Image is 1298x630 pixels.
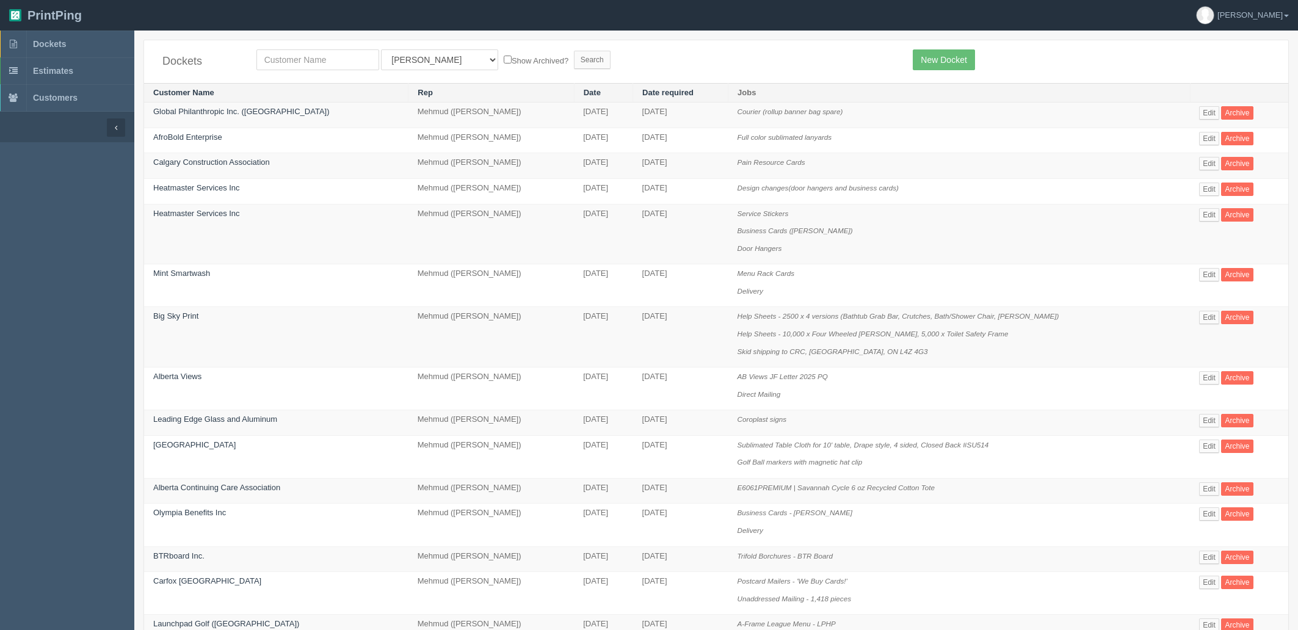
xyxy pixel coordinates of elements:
a: Date required [642,88,694,97]
i: Help Sheets - 10,000 x Four Wheeled [PERSON_NAME], 5,000 x Toilet Safety Frame [738,330,1009,338]
a: Edit [1199,482,1219,496]
a: Edit [1199,551,1219,564]
td: [DATE] [574,435,633,478]
td: [DATE] [633,264,728,307]
td: [DATE] [633,435,728,478]
td: [DATE] [633,128,728,153]
i: Menu Rack Cards [738,269,795,277]
i: Unaddressed Mailing - 1,418 pieces [738,595,851,603]
a: Alberta Views [153,372,201,381]
a: Date [584,88,601,97]
i: Pain Resource Cards [738,158,805,166]
td: Mehmud ([PERSON_NAME]) [408,128,574,153]
a: Edit [1199,414,1219,427]
img: avatar_default-7531ab5dedf162e01f1e0bb0964e6a185e93c5c22dfe317fb01d7f8cd2b1632c.jpg [1197,7,1214,24]
td: [DATE] [574,128,633,153]
input: Show Archived? [504,56,512,63]
a: BTRboard Inc. [153,551,205,560]
td: [DATE] [633,153,728,179]
a: Heatmaster Services Inc [153,183,240,192]
a: Archive [1221,157,1253,170]
a: Archive [1221,440,1253,453]
i: Coroplast signs [738,415,787,423]
td: Mehmud ([PERSON_NAME]) [408,307,574,367]
td: Mehmud ([PERSON_NAME]) [408,153,574,179]
td: Mehmud ([PERSON_NAME]) [408,478,574,504]
a: New Docket [913,49,974,70]
a: Archive [1221,311,1253,324]
i: Service Stickers [738,209,789,217]
i: A-Frame League Menu - LPHP [738,620,836,628]
a: Mint Smartwash [153,269,210,278]
i: Golf Ball markers with magnetic hat clip [738,458,863,466]
a: Archive [1221,183,1253,196]
a: AfroBold Enterprise [153,132,222,142]
a: Leading Edge Glass and Aluminum [153,415,277,424]
a: Archive [1221,106,1253,120]
i: AB Views JF Letter 2025 PQ [738,372,828,380]
i: Skid shipping to CRC, [GEOGRAPHIC_DATA], ON L4Z 4G3 [738,347,928,355]
i: Business Cards - [PERSON_NAME] [738,509,852,516]
span: Customers [33,93,78,103]
td: [DATE] [633,572,728,615]
input: Search [574,51,611,69]
i: E6061PREMIUM | Savannah Cycle 6 oz Recycled Cotton Tote [738,483,935,491]
td: [DATE] [574,478,633,504]
td: [DATE] [574,410,633,436]
i: Delivery [738,287,763,295]
td: [DATE] [633,367,728,410]
a: Archive [1221,576,1253,589]
input: Customer Name [256,49,379,70]
a: Archive [1221,268,1253,281]
a: [GEOGRAPHIC_DATA] [153,440,236,449]
a: Calgary Construction Association [153,157,270,167]
td: [DATE] [574,179,633,205]
th: Jobs [728,83,1191,103]
i: Trifold Borchures - BTR Board [738,552,833,560]
i: Help Sheets - 2500 x 4 versions (Bathtub Grab Bar, Crutches, Bath/Shower Chair, [PERSON_NAME]) [738,312,1059,320]
a: Alberta Continuing Care Association [153,483,280,492]
a: Edit [1199,440,1219,453]
span: Dockets [33,39,66,49]
td: [DATE] [574,204,633,264]
td: Mehmud ([PERSON_NAME]) [408,410,574,436]
label: Show Archived? [504,53,568,67]
a: Edit [1199,268,1219,281]
td: Mehmud ([PERSON_NAME]) [408,264,574,307]
td: Mehmud ([PERSON_NAME]) [408,103,574,128]
a: Archive [1221,482,1253,496]
td: Mehmud ([PERSON_NAME]) [408,504,574,546]
i: Door Hangers [738,244,782,252]
td: [DATE] [633,478,728,504]
td: [DATE] [574,546,633,572]
a: Edit [1199,576,1219,589]
td: [DATE] [574,153,633,179]
a: Archive [1221,208,1253,222]
td: [DATE] [574,264,633,307]
td: Mehmud ([PERSON_NAME]) [408,204,574,264]
a: Big Sky Print [153,311,198,320]
td: [DATE] [633,504,728,546]
a: Global Philanthropic Inc. ([GEOGRAPHIC_DATA]) [153,107,330,116]
h4: Dockets [162,56,238,68]
a: Archive [1221,371,1253,385]
td: [DATE] [633,410,728,436]
a: Carfox [GEOGRAPHIC_DATA] [153,576,261,585]
i: Sublimated Table Cloth for 10' table, Drape style, 4 sided, Closed Back #SU514 [738,441,989,449]
td: [DATE] [633,179,728,205]
td: [DATE] [633,103,728,128]
a: Customer Name [153,88,214,97]
a: Edit [1199,507,1219,521]
td: Mehmud ([PERSON_NAME]) [408,435,574,478]
a: Olympia Benefits Inc [153,508,226,517]
a: Edit [1199,157,1219,170]
a: Archive [1221,507,1253,521]
i: Design changes(door hangers and business cards) [738,184,899,192]
td: Mehmud ([PERSON_NAME]) [408,179,574,205]
td: Mehmud ([PERSON_NAME]) [408,572,574,615]
a: Edit [1199,106,1219,120]
a: Archive [1221,551,1253,564]
i: Business Cards ([PERSON_NAME]) [738,226,853,234]
td: [DATE] [574,504,633,546]
td: Mehmud ([PERSON_NAME]) [408,546,574,572]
